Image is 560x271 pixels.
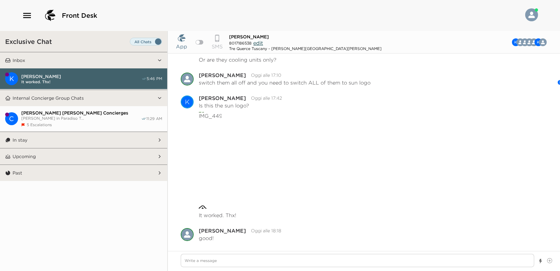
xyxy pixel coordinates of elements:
[181,228,194,241] img: C
[13,170,22,176] p: Past
[229,34,269,40] span: [PERSON_NAME]
[539,38,547,46] img: C
[181,228,194,241] div: Carolina de Falco
[229,41,252,45] span: 8017186538
[522,36,552,49] button: CKCBGDK
[13,137,27,143] p: In stay
[27,122,52,127] span: 5 Escalations
[199,73,246,78] div: [PERSON_NAME]
[13,95,84,101] p: Internal Concierge Group Chats
[11,52,158,68] button: Inbox
[21,110,141,116] span: [PERSON_NAME] [PERSON_NAME] Concierges
[181,73,194,85] img: C
[199,107,222,204] img: IMG_4498.HEIC
[21,74,141,79] span: [PERSON_NAME]
[5,72,18,85] div: Kip Wadsworth
[199,79,371,86] p: switch them all off and you need to switch ALL of them to sun logo
[11,90,158,106] button: Internal Concierge Group Chats
[5,72,18,85] div: K
[181,95,193,108] div: K
[5,112,18,125] div: C
[11,148,158,165] button: Upcoming
[251,95,282,101] time: 2025-09-30T15:42:24.111Z
[181,73,194,85] div: Carolina de Falco
[62,11,97,20] span: Front Desk
[43,8,58,23] img: logo
[538,256,543,267] button: Show templates
[199,235,214,241] div: good!
[21,116,141,121] span: [PERSON_NAME] in Paradiso T...
[199,207,207,213] a: Allegato
[13,154,36,159] p: Upcoming
[5,37,52,45] h3: Exclusive Chat
[539,38,547,46] div: Casali di Casole Concierge Team
[5,112,18,125] div: Casali di Casole
[147,76,162,81] span: 5:46 PM
[212,43,223,50] p: SMS
[199,102,249,109] p: Is this the sun logo?
[199,212,236,218] p: It worked. Thx!
[181,254,534,267] textarea: Write a message
[253,40,263,46] span: edit
[176,43,187,50] p: App
[199,95,246,101] div: [PERSON_NAME]
[251,228,281,234] time: 2025-09-30T16:18:45.880Z
[11,132,158,148] button: In stay
[229,46,381,51] div: Tre Querce Tuscany - [PERSON_NAME][GEOGRAPHIC_DATA][PERSON_NAME]
[525,8,538,21] img: User
[181,95,194,108] div: Kip Wadsworth
[251,72,281,78] time: 2025-09-30T15:10:50.209Z
[21,79,141,84] span: It worked. Thx!
[146,116,162,121] span: 11:29 AM
[13,57,25,63] p: Inbox
[199,228,246,233] div: [PERSON_NAME]
[11,165,158,181] button: Past
[130,38,162,45] label: Set all destinations
[199,56,276,63] p: Or are they cooling units only?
